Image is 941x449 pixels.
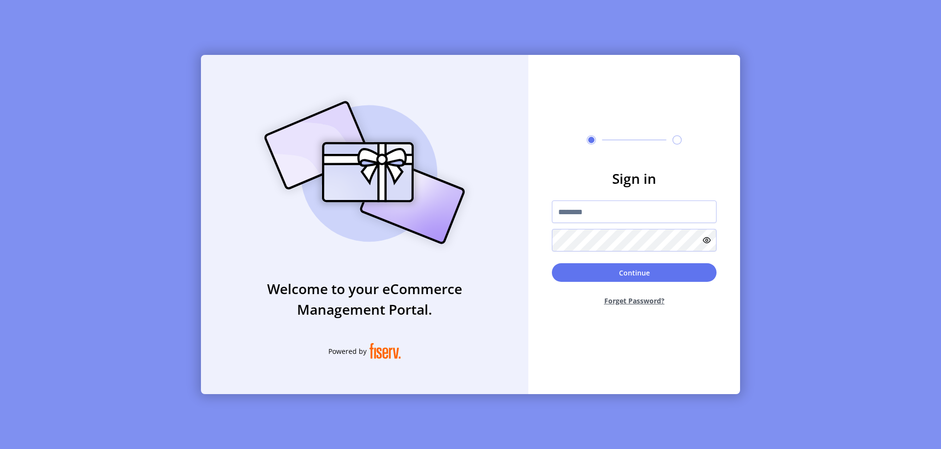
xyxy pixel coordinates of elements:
[552,168,717,189] h3: Sign in
[328,346,367,356] span: Powered by
[201,278,528,320] h3: Welcome to your eCommerce Management Portal.
[552,263,717,282] button: Continue
[552,288,717,314] button: Forget Password?
[249,90,480,255] img: card_Illustration.svg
